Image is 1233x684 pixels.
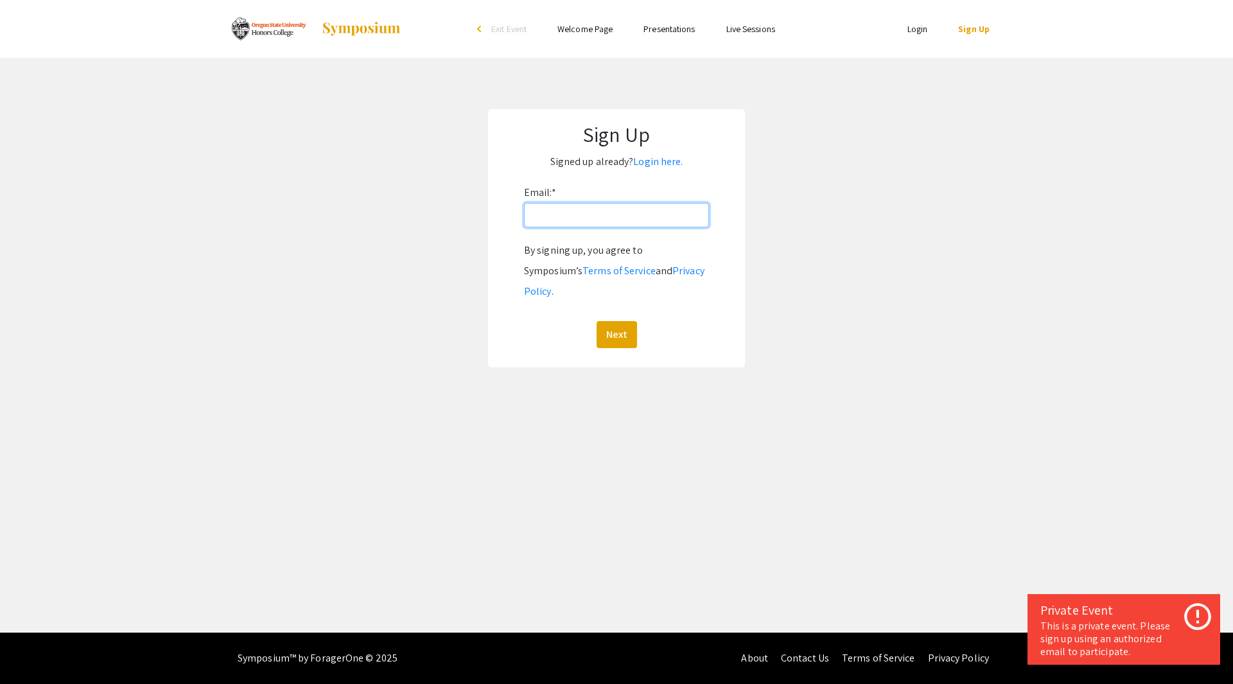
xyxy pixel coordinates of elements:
[582,264,656,277] a: Terms of Service
[321,21,401,37] img: Symposium by ForagerOne
[228,13,401,45] a: HC Thesis Research Poster Fair 2021
[238,633,398,684] div: Symposium™ by ForagerOne © 2025
[633,155,683,168] a: Login here.
[643,23,695,35] a: Presentations
[907,23,928,35] a: Login
[842,651,915,665] a: Terms of Service
[477,25,485,33] div: arrow_back_ios
[958,23,990,35] a: Sign Up
[501,122,732,146] h1: Sign Up
[928,651,989,665] a: Privacy Policy
[1040,620,1207,658] div: This is a private event. Please sign up using an authorized email to participate.
[557,23,613,35] a: Welcome Page
[491,23,527,35] span: Exit Event
[524,264,704,298] a: Privacy Policy
[524,182,556,203] label: Email:
[597,321,637,348] button: Next
[726,23,775,35] a: Live Sessions
[781,651,829,665] a: Contact Us
[1040,601,1207,620] div: Private Event
[741,651,768,665] a: About
[501,152,732,172] p: Signed up already?
[524,240,709,302] div: By signing up, you agree to Symposium’s and .
[228,13,308,45] img: HC Thesis Research Poster Fair 2021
